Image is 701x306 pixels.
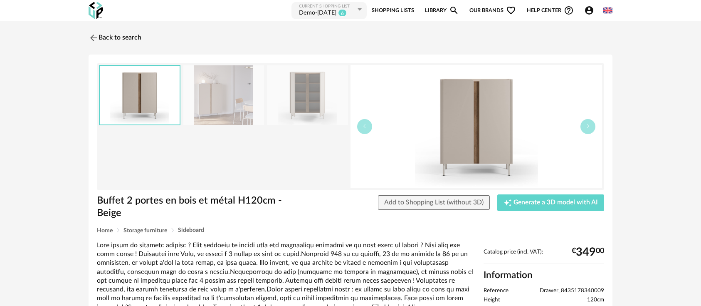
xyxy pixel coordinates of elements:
span: Generate a 3D model with AI [513,199,598,206]
span: Account Circle icon [584,5,598,15]
div: Demo-Oct8th2025 [299,9,336,17]
span: Sideboard [178,227,204,233]
span: Height [484,296,500,304]
button: Creation icon Generate a 3D model with AI [497,194,604,211]
a: LibraryMagnify icon [425,1,459,20]
a: Back to search [89,29,141,47]
h2: Information [484,269,604,281]
img: OXP [89,2,103,19]
span: Help Circle Outline icon [564,5,574,15]
div: Breadcrumb [97,227,604,234]
span: 349 [576,249,596,256]
span: Our brands [469,1,516,20]
span: Magnify icon [449,5,459,15]
span: Drawer_8435178340009 [540,287,604,295]
span: Add to Shopping List (without 3D) [384,199,484,206]
sup: 6 [338,9,347,17]
span: Help centerHelp Circle Outline icon [527,5,574,15]
img: buffet-2-portes-en-bois-et-metal-h120cm-beige.jpg [183,65,264,125]
span: Heart Outline icon [506,5,516,15]
img: buffet-2-portes-en-bois-et-metal-h120cm-beige.jpg [100,66,180,124]
div: Catalog price (incl. VAT): [484,249,604,264]
span: 120cm [587,296,604,304]
span: Account Circle icon [584,5,594,15]
h1: Buffet 2 portes en bois et métal H120cm - Beige [97,194,304,220]
span: Storage furniture [123,228,167,234]
div: Current Shopping List [299,4,355,9]
span: Reference [484,287,508,295]
img: buffet-2-portes-en-bois-et-metal-h120cm-beige.jpg [267,65,348,125]
span: Creation icon [504,199,512,207]
div: € 00 [572,249,604,256]
img: svg+xml;base64,PHN2ZyB3aWR0aD0iMjQiIGhlaWdodD0iMjQiIHZpZXdCb3g9IjAgMCAyNCAyNCIgZmlsbD0ibm9uZSIgeG... [89,33,99,43]
img: us [603,6,612,15]
a: Shopping Lists [372,1,414,20]
img: buffet-2-portes-en-bois-et-metal-h120cm-beige.jpg [350,65,602,188]
button: Add to Shopping List (without 3D) [378,195,490,210]
span: Home [97,228,113,234]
